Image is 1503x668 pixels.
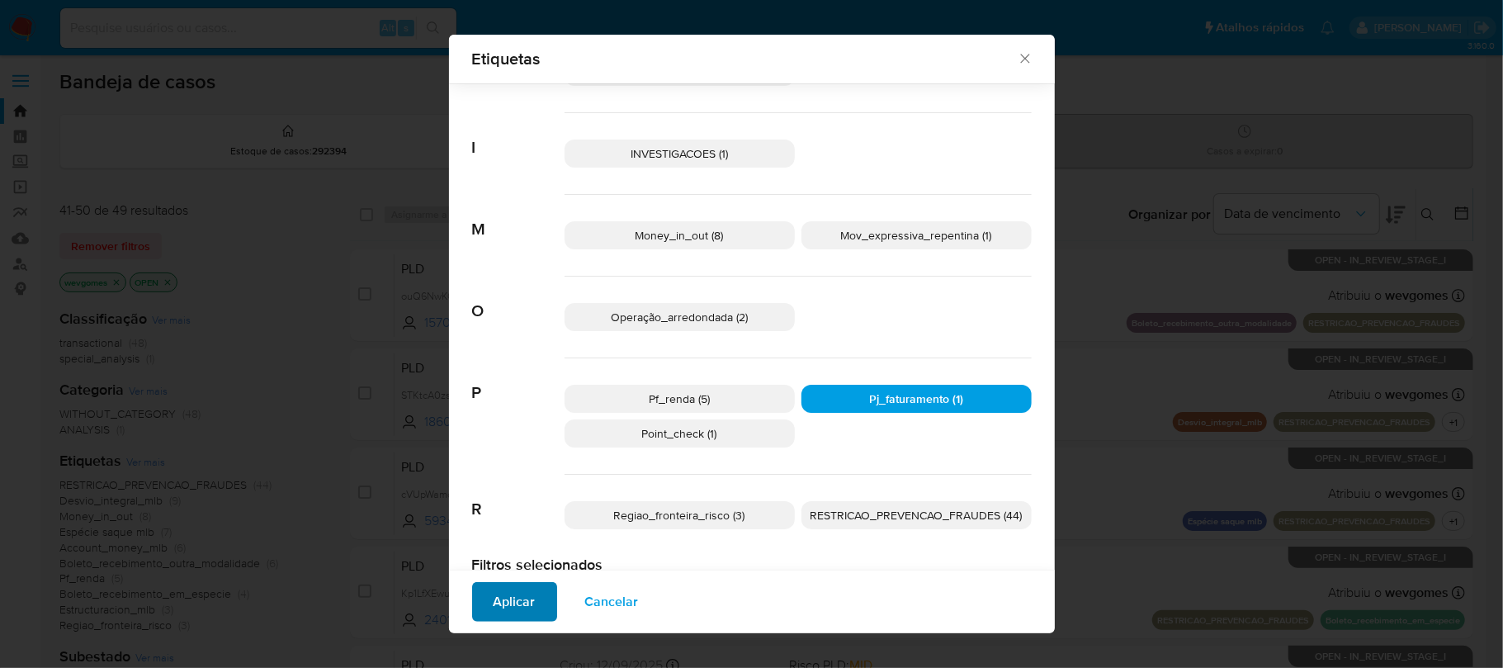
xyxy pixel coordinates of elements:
div: RESTRICAO_PREVENCAO_FRAUDES (44) [801,501,1032,529]
span: Mov_expressiva_repentina (1) [841,227,992,244]
button: Cancelar [564,582,660,622]
div: Money_in_out (8) [565,221,795,249]
div: Pf_renda (5) [565,385,795,413]
span: M [472,195,565,239]
div: Point_check (1) [565,419,795,448]
span: I [472,113,565,158]
div: Mov_expressiva_repentina (1) [801,221,1032,249]
div: Operação_arredondada (2) [565,303,795,331]
span: Pf_renda (5) [649,391,710,407]
span: P [472,358,565,403]
div: Pj_faturamento (1) [801,385,1032,413]
span: Cancelar [585,584,639,620]
h2: Filtros selecionados [472,556,1032,574]
span: Aplicar [494,584,536,620]
span: Operação_arredondada (2) [611,309,748,325]
span: O [472,277,565,321]
span: Money_in_out (8) [636,227,724,244]
span: R [472,475,565,519]
span: Etiquetas [472,50,1018,67]
span: RESTRICAO_PREVENCAO_FRAUDES (44) [811,507,1023,524]
span: Pj_faturamento (1) [869,391,963,407]
div: Regiao_fronteira_risco (3) [565,501,795,529]
span: INVESTIGACOES (1) [631,145,728,162]
button: Fechar [1017,50,1032,65]
span: Regiao_fronteira_risco (3) [614,507,745,524]
span: Point_check (1) [642,425,717,442]
button: Aplicar [472,582,557,622]
div: INVESTIGACOES (1) [565,140,795,168]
